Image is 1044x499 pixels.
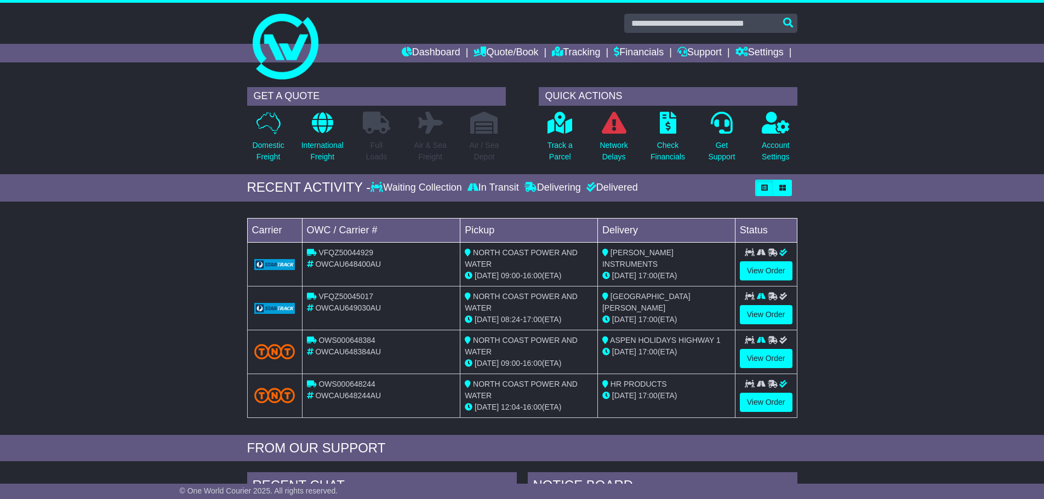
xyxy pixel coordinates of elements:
[600,140,627,163] p: Network Delays
[318,336,375,345] span: OWS000648384
[523,315,542,324] span: 17:00
[602,292,691,312] span: [GEOGRAPHIC_DATA][PERSON_NAME]
[252,140,284,163] p: Domestic Freight
[475,359,499,368] span: [DATE]
[465,292,578,312] span: NORTH COAST POWER AND WATER
[247,87,506,106] div: GET A QUOTE
[318,248,373,257] span: VFQZ50044929
[735,218,797,242] td: Status
[638,315,658,324] span: 17:00
[612,315,636,324] span: [DATE]
[247,180,371,196] div: RECENT ACTIVITY -
[315,391,381,400] span: OWCAU648244AU
[650,111,686,169] a: CheckFinancials
[523,271,542,280] span: 16:00
[501,271,520,280] span: 09:00
[465,270,593,282] div: - (ETA)
[547,111,573,169] a: Track aParcel
[602,248,674,268] span: [PERSON_NAME] INSTRUMENTS
[470,140,499,163] p: Air / Sea Depot
[740,393,792,412] a: View Order
[302,218,460,242] td: OWC / Carrier #
[247,440,797,456] div: FROM OUR SUPPORT
[602,390,731,402] div: (ETA)
[614,44,664,62] a: Financials
[523,359,542,368] span: 16:00
[599,111,628,169] a: NetworkDelays
[602,270,731,282] div: (ETA)
[740,305,792,324] a: View Order
[180,486,338,495] span: © One World Courier 2025. All rights reserved.
[475,271,499,280] span: [DATE]
[501,359,520,368] span: 09:00
[677,44,722,62] a: Support
[465,336,578,356] span: NORTH COAST POWER AND WATER
[552,44,600,62] a: Tracking
[584,182,638,194] div: Delivered
[254,388,295,403] img: TNT_Domestic.png
[547,140,573,163] p: Track a Parcel
[610,336,721,345] span: ASPEN HOLIDAYS HIGHWAY 1
[247,218,302,242] td: Carrier
[611,380,667,388] span: HR PRODUCTS
[597,218,735,242] td: Delivery
[318,380,375,388] span: OWS000648244
[301,140,344,163] p: International Freight
[523,403,542,411] span: 16:00
[501,403,520,411] span: 12:04
[612,391,636,400] span: [DATE]
[252,111,284,169] a: DomesticFreight
[638,391,658,400] span: 17:00
[602,346,731,358] div: (ETA)
[370,182,464,194] div: Waiting Collection
[465,314,593,325] div: - (ETA)
[465,182,522,194] div: In Transit
[254,303,295,314] img: GetCarrierServiceLogo
[612,271,636,280] span: [DATE]
[475,403,499,411] span: [DATE]
[708,111,735,169] a: GetSupport
[465,358,593,369] div: - (ETA)
[315,347,381,356] span: OWCAU648384AU
[465,380,578,400] span: NORTH COAST POWER AND WATER
[414,140,447,163] p: Air & Sea Freight
[318,292,373,301] span: VFQZ50045017
[740,349,792,368] a: View Order
[501,315,520,324] span: 08:24
[465,402,593,413] div: - (ETA)
[254,344,295,359] img: TNT_Domestic.png
[473,44,538,62] a: Quote/Book
[465,248,578,268] span: NORTH COAST POWER AND WATER
[638,271,658,280] span: 17:00
[301,111,344,169] a: InternationalFreight
[708,140,735,163] p: Get Support
[612,347,636,356] span: [DATE]
[254,259,295,270] img: GetCarrierServiceLogo
[402,44,460,62] a: Dashboard
[460,218,598,242] td: Pickup
[761,111,790,169] a: AccountSettings
[651,140,685,163] p: Check Financials
[740,261,792,280] a: View Order
[762,140,790,163] p: Account Settings
[539,87,797,106] div: QUICK ACTIONS
[363,140,390,163] p: Full Loads
[475,315,499,324] span: [DATE]
[602,314,731,325] div: (ETA)
[315,260,381,268] span: OWCAU648400AU
[522,182,584,194] div: Delivering
[315,303,381,312] span: OWCAU649030AU
[638,347,658,356] span: 17:00
[735,44,784,62] a: Settings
